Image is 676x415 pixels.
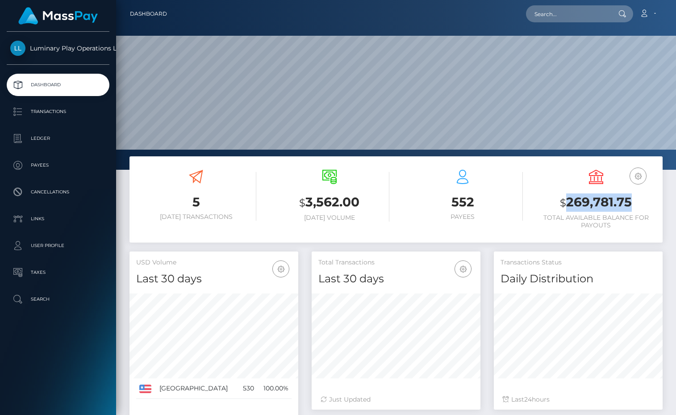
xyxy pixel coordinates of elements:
[503,395,654,404] div: Last hours
[156,378,238,399] td: [GEOGRAPHIC_DATA]
[7,235,109,257] a: User Profile
[403,213,523,221] h6: Payees
[536,214,656,229] h6: Total Available Balance for Payouts
[10,41,25,56] img: Luminary Play Operations Limited
[501,271,656,287] h4: Daily Distribution
[130,4,167,23] a: Dashboard
[10,132,106,145] p: Ledger
[501,258,656,267] h5: Transactions Status
[7,101,109,123] a: Transactions
[7,44,109,52] span: Luminary Play Operations Limited
[238,378,257,399] td: 530
[560,197,566,209] small: $
[136,193,256,211] h3: 5
[10,78,106,92] p: Dashboard
[10,266,106,279] p: Taxes
[7,154,109,176] a: Payees
[10,293,106,306] p: Search
[318,258,474,267] h5: Total Transactions
[257,378,292,399] td: 100.00%
[10,159,106,172] p: Payees
[524,395,532,403] span: 24
[18,7,98,25] img: MassPay Logo
[7,181,109,203] a: Cancellations
[299,197,305,209] small: $
[10,185,106,199] p: Cancellations
[10,239,106,252] p: User Profile
[536,193,656,212] h3: 269,781.75
[7,261,109,284] a: Taxes
[321,395,472,404] div: Just Updated
[136,213,256,221] h6: [DATE] Transactions
[7,127,109,150] a: Ledger
[403,193,523,211] h3: 552
[136,258,292,267] h5: USD Volume
[10,105,106,118] p: Transactions
[139,385,151,393] img: US.png
[10,212,106,226] p: Links
[318,271,474,287] h4: Last 30 days
[136,271,292,287] h4: Last 30 days
[7,288,109,310] a: Search
[270,193,390,212] h3: 3,562.00
[270,214,390,222] h6: [DATE] Volume
[526,5,610,22] input: Search...
[7,74,109,96] a: Dashboard
[7,208,109,230] a: Links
